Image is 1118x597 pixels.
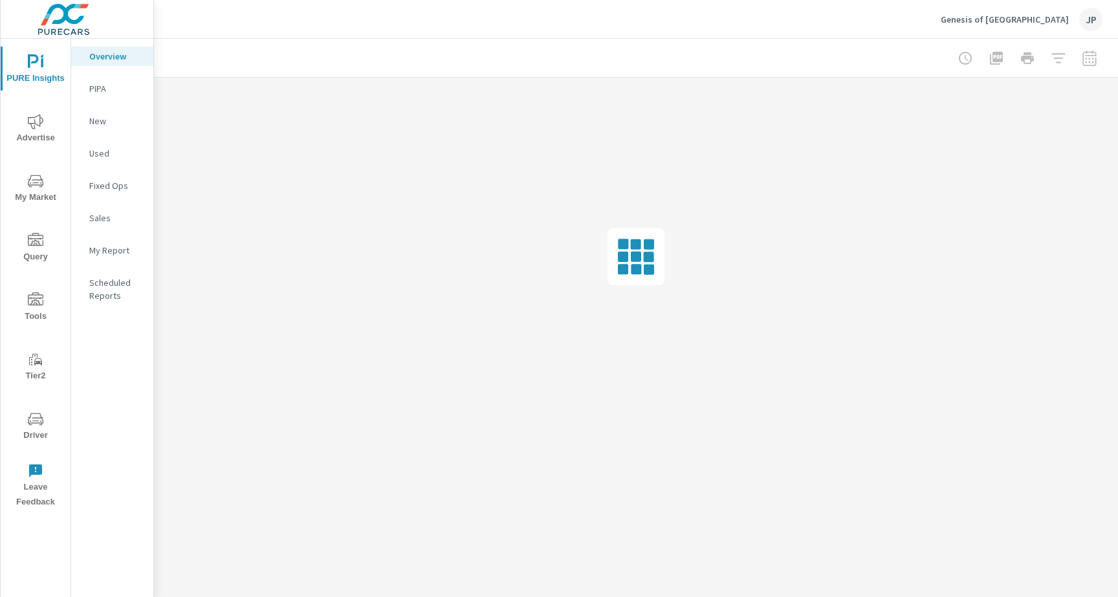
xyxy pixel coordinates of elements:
div: New [71,111,153,131]
p: Used [89,147,143,160]
p: Overview [89,50,143,63]
div: JP [1079,8,1102,31]
span: Tier2 [5,352,67,384]
p: PIPA [89,82,143,95]
span: PURE Insights [5,54,67,86]
span: Leave Feedback [5,463,67,510]
span: Tools [5,292,67,324]
p: My Report [89,244,143,257]
p: New [89,114,143,127]
div: nav menu [1,39,71,515]
div: Fixed Ops [71,176,153,195]
div: Used [71,144,153,163]
div: PIPA [71,79,153,98]
span: Query [5,233,67,265]
span: Driver [5,411,67,443]
p: Scheduled Reports [89,276,143,302]
div: Overview [71,47,153,66]
span: Advertise [5,114,67,146]
div: Scheduled Reports [71,273,153,305]
span: My Market [5,173,67,205]
div: Sales [71,208,153,228]
p: Genesis of [GEOGRAPHIC_DATA] [941,14,1069,25]
div: My Report [71,241,153,260]
p: Sales [89,212,143,224]
p: Fixed Ops [89,179,143,192]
